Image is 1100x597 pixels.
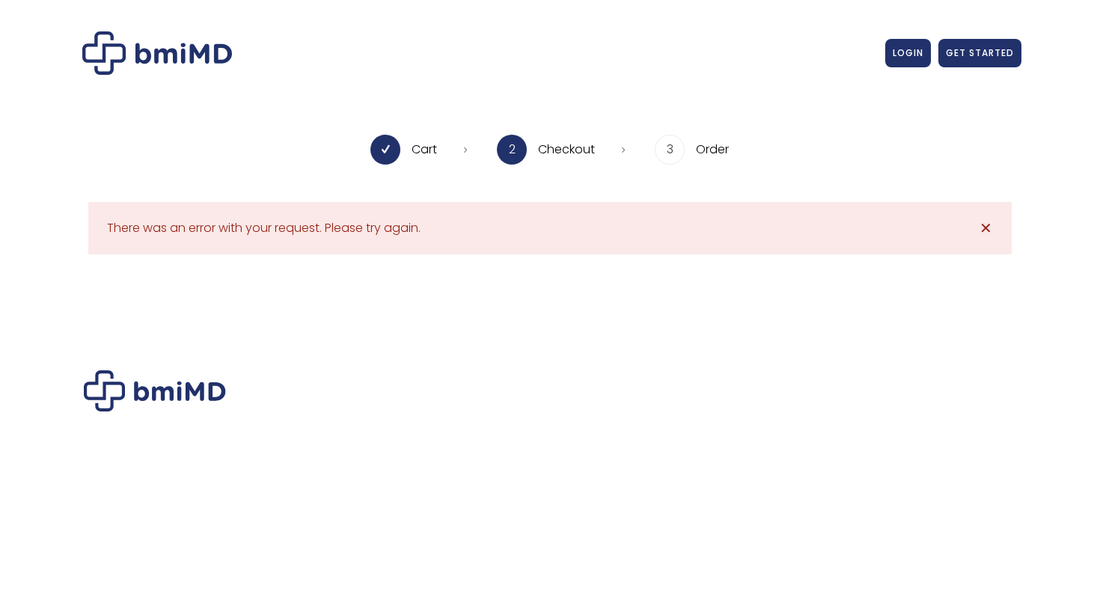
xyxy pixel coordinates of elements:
li: Order [655,135,729,165]
span: 2 [497,135,527,165]
a: GET STARTED [938,39,1021,67]
li: Checkout [497,135,625,165]
li: Cart [370,135,467,165]
img: Brand Logo [84,370,226,411]
div: There was an error with your request. Please try again. [107,218,421,239]
img: Checkout [82,31,232,75]
span: LOGIN [893,46,923,59]
a: LOGIN [885,39,931,67]
span: ✕ [980,218,992,239]
a: ✕ [971,213,1000,243]
span: GET STARTED [946,46,1014,59]
span: 3 [655,135,685,165]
